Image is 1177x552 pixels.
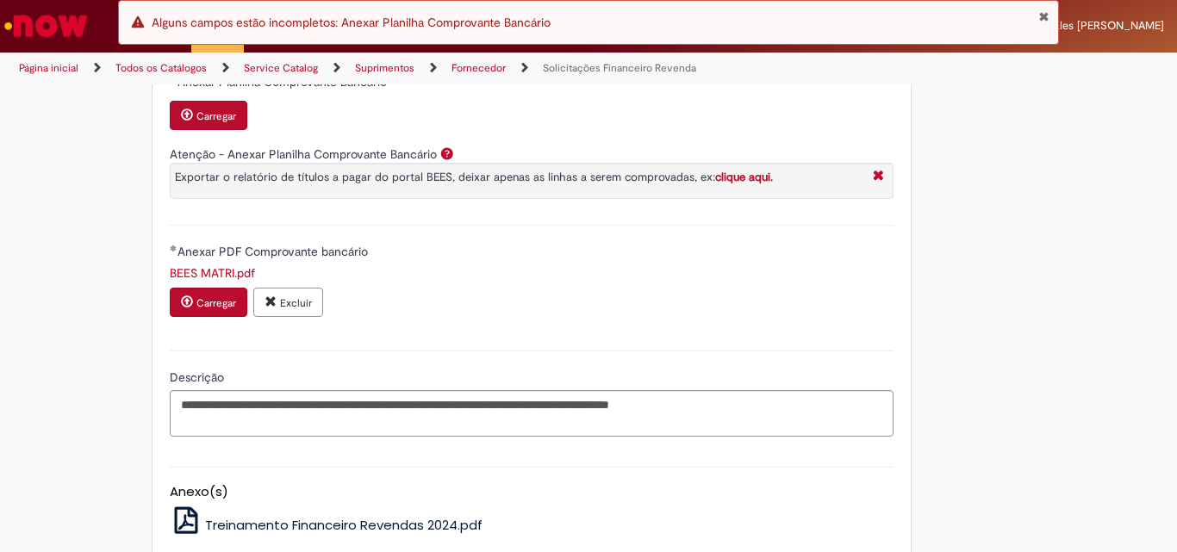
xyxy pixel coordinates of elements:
span: Ajuda para Atenção - Anexar Planilha Comprovante Bancário [437,146,458,160]
button: Carregar anexo de Anexar PDF Comprovante bancário Required [170,288,247,317]
a: Service Catalog [244,61,318,75]
button: Fechar Notificação [1038,9,1049,23]
small: Excluir [280,296,312,310]
a: Treinamento Financeiro Revendas 2024.pdf [170,516,483,534]
a: Página inicial [19,61,78,75]
a: Todos os Catálogos [115,61,207,75]
a: Suprimentos [355,61,414,75]
ul: Trilhas de página [13,53,772,84]
span: Anexar Planilha Comprovante Bancário [177,74,390,90]
a: Fornecedor [451,61,506,75]
span: Treinamento Financeiro Revendas 2024.pdf [205,516,483,534]
span: Exportar o relatório de títulos a pagar do portal BEES, deixar apenas as linhas a serem comprovad... [175,170,773,184]
a: clique aqui. [715,170,773,184]
img: ServiceNow [2,9,90,43]
textarea: Descrição [170,390,894,437]
small: Carregar [196,296,236,310]
span: Descrição [170,369,227,385]
span: Tales [PERSON_NAME] [1049,18,1164,33]
a: Download de BEES MATRI.pdf [170,265,255,281]
button: Carregar anexo de Anexar Planilha Comprovante Bancário Required [170,101,247,130]
a: Solicitações Financeiro Revenda [543,61,696,75]
span: Obrigatório Preenchido [170,245,177,251]
small: Carregar [196,109,236,123]
h5: Anexo(s) [170,485,894,499]
label: Atenção - Anexar Planilha Comprovante Bancário [170,146,437,162]
i: Fechar More information Por question_atencao_comprovante_bancario [869,168,888,186]
button: Excluir anexo BEES MATRI.pdf [253,288,323,317]
span: Alguns campos estão incompletos: Anexar Planilha Comprovante Bancário [152,15,551,30]
span: Anexar PDF Comprovante bancário [177,244,371,259]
